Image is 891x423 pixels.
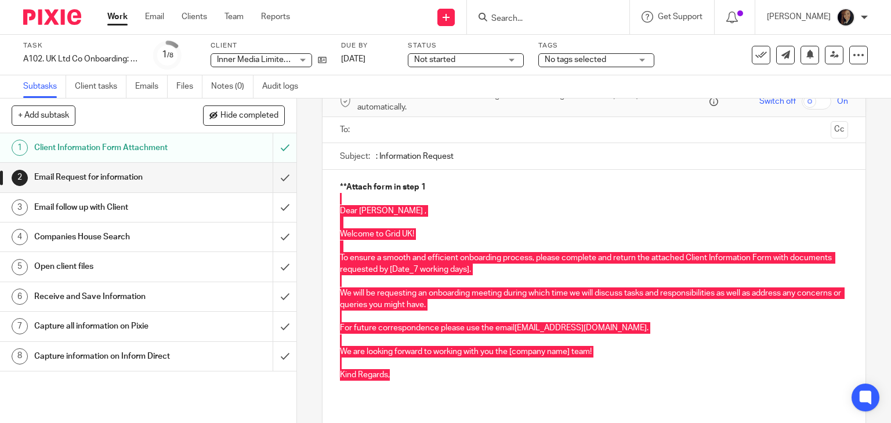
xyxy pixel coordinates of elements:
p: Kind Regards, [340,369,849,381]
div: 5 [12,259,28,275]
a: Reports [261,11,290,23]
input: Search [490,14,595,24]
label: Tags [538,41,654,50]
p: We are looking forward to working with you the [company name] team! [340,346,849,358]
img: Screenshot%202023-08-23%20174648.png [836,8,855,27]
h1: Email Request for information [34,169,186,186]
a: [EMAIL_ADDRESS][DOMAIN_NAME] [515,324,647,332]
label: Client [211,41,327,50]
span: Secure the attachments in this message. Files exceeding the size limit (10MB) will be secured aut... [357,90,707,114]
h1: Capture all information on Pixie [34,318,186,335]
a: Team [224,11,244,23]
small: /8 [167,52,173,59]
span: On [837,96,848,107]
p: We will be requesting an onboarding meeting during which time we will discuss tasks and responsib... [340,287,849,311]
a: Subtasks [23,75,66,98]
label: To: [340,124,353,136]
a: Notes (0) [211,75,253,98]
h1: Receive and Save Information [34,288,186,305]
span: [DATE] [341,55,365,63]
button: Hide completed [203,105,285,125]
span: No tags selected [545,56,606,64]
label: Task [23,41,139,50]
div: 7 [12,318,28,334]
div: 4 [12,229,28,245]
p: Welcome to Grid UK! [340,228,849,240]
div: 3 [12,199,28,216]
span: Not started [414,56,455,64]
div: 6 [12,289,28,305]
label: Due by [341,41,393,50]
button: Cc [831,121,848,138]
a: Clients [182,11,207,23]
span: Switch off [759,96,796,107]
label: Subject: [340,151,370,162]
div: 2 [12,170,28,186]
a: Email [145,11,164,23]
p: Dear [PERSON_NAME] , [340,205,849,217]
h1: Companies House Search [34,228,186,246]
a: Work [107,11,128,23]
div: 8 [12,348,28,364]
a: Client tasks [75,75,126,98]
img: Pixie [23,9,81,25]
h1: Capture information on Inform Direct [34,348,186,365]
label: Status [408,41,524,50]
span: Hide completed [220,111,278,121]
p: To ensure a smooth and efficient onboarding process, please complete and return the attached Clie... [340,252,849,276]
div: 1 [162,48,173,61]
div: A102. UK Ltd Co Onboarding: Request Information [23,53,139,65]
div: 1 [12,140,28,156]
span: Get Support [658,13,702,21]
h1: Open client files [34,258,186,275]
p: [PERSON_NAME] [767,11,831,23]
h1: Email follow up with Client [34,199,186,216]
a: Emails [135,75,168,98]
a: Files [176,75,202,98]
button: + Add subtask [12,105,75,125]
p: For future correspondence please use the email . [340,322,849,334]
a: Audit logs [262,75,307,98]
h1: Client Information Form Attachment [34,139,186,156]
span: Inner Media Limited - GUK2487 [217,56,329,64]
strong: **Attach form in step 1 [340,183,426,191]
